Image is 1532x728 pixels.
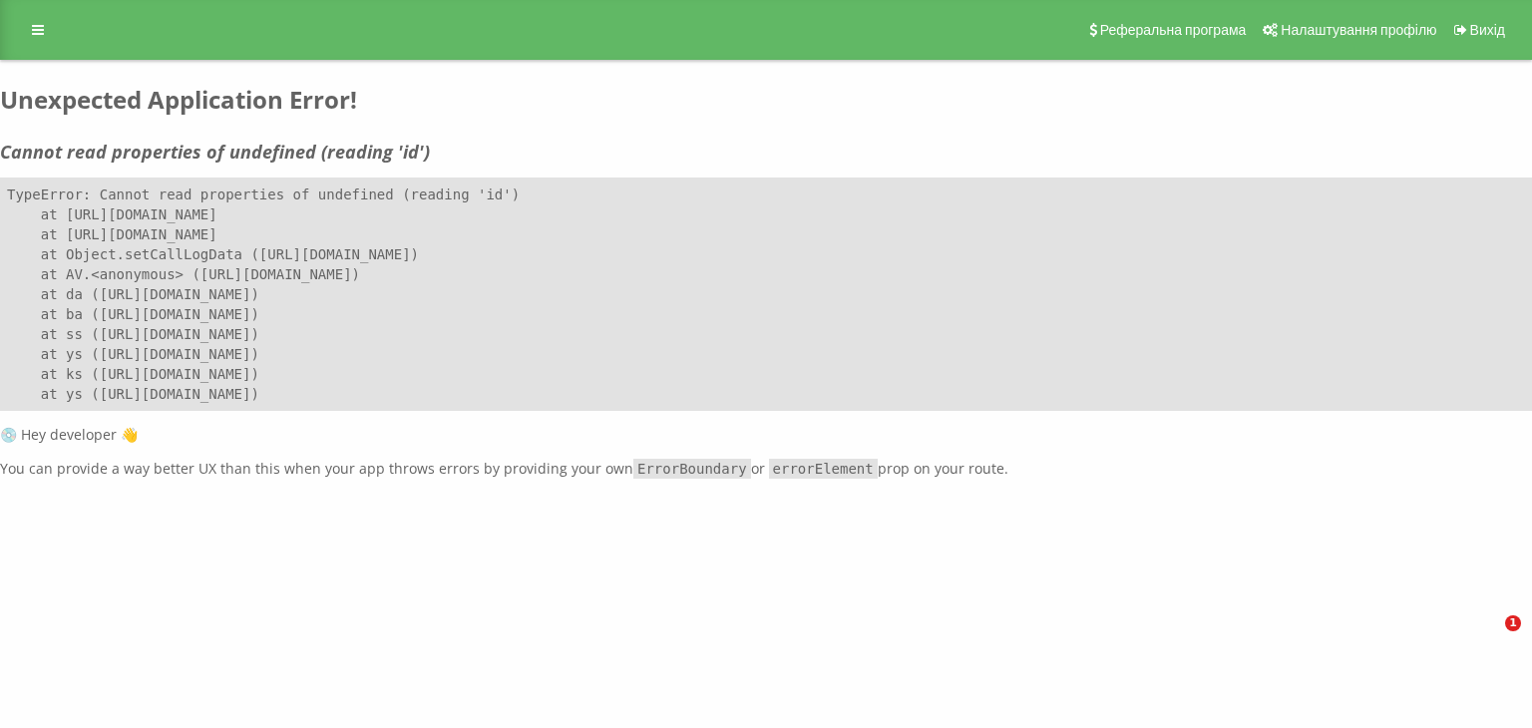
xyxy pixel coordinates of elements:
span: Реферальна програма [1100,22,1247,38]
code: errorElement [769,459,878,479]
code: ErrorBoundary [633,459,751,479]
span: 1 [1505,615,1521,631]
iframe: Intercom live chat [1464,615,1512,663]
span: Вихід [1470,22,1505,38]
span: Налаштування профілю [1281,22,1436,38]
